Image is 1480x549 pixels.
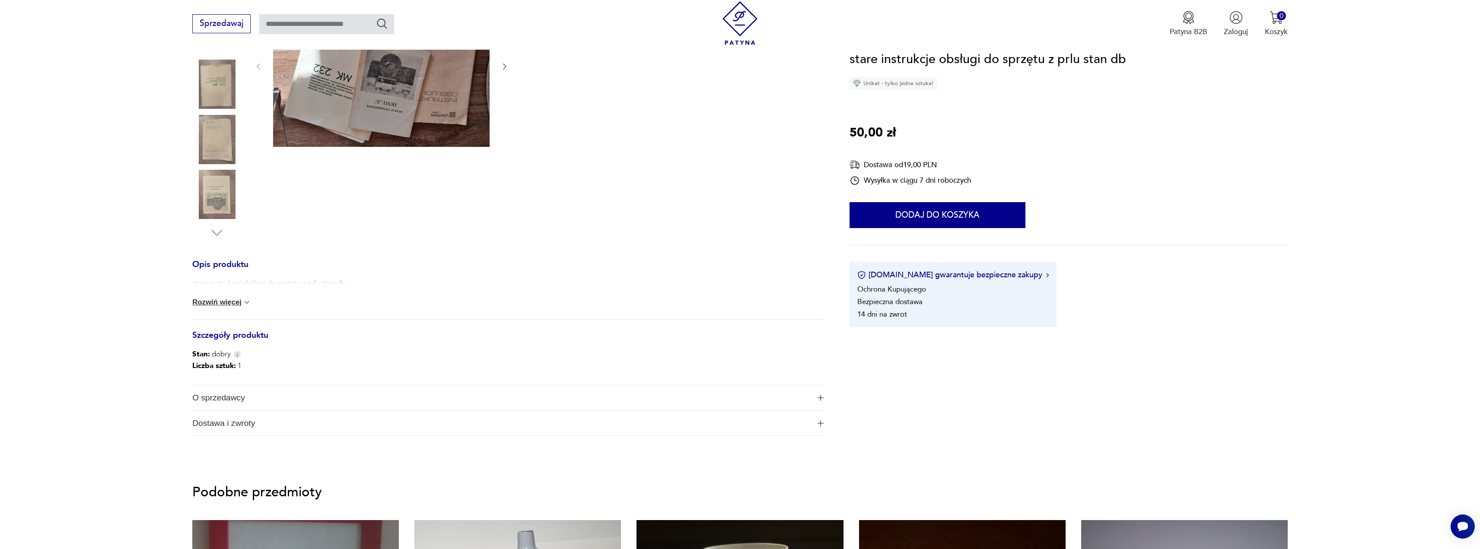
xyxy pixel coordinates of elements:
button: Ikona plusaDostawa i zwroty [192,411,824,436]
img: Ikona dostawy [850,159,860,170]
p: 50,00 zł [850,123,896,143]
a: Ikona medaluPatyna B2B [1170,11,1207,37]
b: Liczba sztuk: [192,361,236,371]
b: Stan: [192,349,210,359]
p: Podobne przedmioty [192,486,1288,498]
img: Ikona medalu [1182,11,1195,24]
div: Dostawa od 19,00 PLN [850,159,971,170]
button: Patyna B2B [1170,11,1207,37]
img: Ikona certyfikatu [857,271,866,279]
img: chevron down [242,298,251,307]
li: Bezpieczna dostawa [857,297,923,307]
button: Ikona plusaO sprzedawcy [192,385,824,410]
div: Wysyłka w ciągu 7 dni roboczych [850,175,971,186]
p: Patyna B2B [1170,27,1207,37]
img: Info icon [233,351,241,358]
li: Ochrona Kupującego [857,285,926,295]
h3: Szczegóły produktu [192,332,824,349]
p: 1 [192,359,242,372]
img: Ikonka użytkownika [1229,11,1243,24]
img: Zdjęcie produktu stare instrukcje obsługi do sprzętu z prlu stan db [192,115,242,164]
button: Sprzedawaj [192,14,251,33]
img: Ikona plusa [818,420,824,426]
h1: stare instrukcje obsługi do sprzętu z prlu stan db [850,50,1126,70]
span: Dostawa i zwroty [192,411,810,436]
img: Zdjęcie produktu stare instrukcje obsługi do sprzętu z prlu stan db [192,170,242,219]
li: 14 dni na zwrot [857,310,907,320]
h3: Opis produktu [192,261,824,279]
div: 0 [1277,11,1286,20]
button: Szukaj [376,17,388,30]
button: Rozwiń więcej [192,298,251,307]
img: Patyna - sklep z meblami i dekoracjami vintage [718,1,762,45]
button: [DOMAIN_NAME] gwarantuje bezpieczne zakupy [857,270,1049,281]
iframe: Smartsupp widget button [1451,514,1475,539]
button: Dodaj do koszyka [850,203,1025,228]
img: Ikona diamentu [853,80,861,88]
img: Ikona plusa [818,395,824,401]
p: Zaloguj [1224,27,1248,37]
button: Zaloguj [1224,11,1248,37]
p: Koszyk [1265,27,1288,37]
p: stare instrukcje obsługi do sprzętu z prlu stan db [192,278,345,289]
img: Zdjęcie produktu stare instrukcje obsługi do sprzętu z prlu stan db [192,60,242,109]
span: O sprzedawcy [192,385,810,410]
button: 0Koszyk [1265,11,1288,37]
span: dobry [192,349,231,359]
div: Unikat - tylko jedna sztuka! [850,77,937,90]
img: Ikona koszyka [1270,11,1283,24]
a: Sprzedawaj [192,21,251,28]
img: Ikona strzałki w prawo [1046,273,1049,277]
